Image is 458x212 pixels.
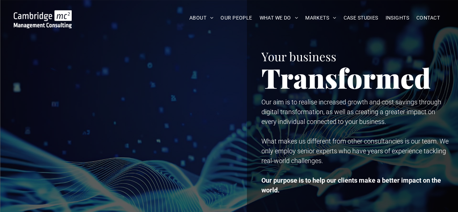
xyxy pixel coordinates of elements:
span: What makes us different from other consultancies is our team. We only employ senior experts who h... [261,137,449,165]
strong: Our purpose is to help our clients make a better impact on the world. [261,176,441,194]
a: OUR PEOPLE [217,12,256,24]
a: INSIGHTS [382,12,413,24]
span: Transformed [261,59,431,96]
a: CONTACT [413,12,444,24]
img: Go to Homepage [14,10,72,28]
span: Our aim is to realise increased growth and cost savings through digital transformation, as well a... [261,98,441,125]
a: CASE STUDIES [340,12,382,24]
a: Your Business Transformed | Cambridge Management Consulting [14,11,72,19]
a: MARKETS [302,12,340,24]
a: ABOUT [186,12,217,24]
a: WHAT WE DO [256,12,302,24]
span: Your business [261,48,336,64]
